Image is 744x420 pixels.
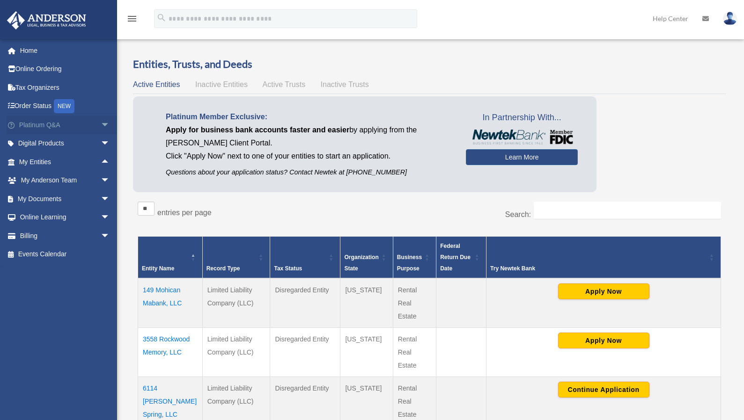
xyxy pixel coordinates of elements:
[7,208,124,227] a: Online Learningarrow_drop_down
[397,254,422,272] span: Business Purpose
[126,16,138,24] a: menu
[723,12,737,25] img: User Pic
[7,171,124,190] a: My Anderson Teamarrow_drop_down
[101,189,119,209] span: arrow_drop_down
[166,123,452,150] p: by applying from the [PERSON_NAME] Client Portal.
[7,60,124,79] a: Online Ordering
[7,245,124,264] a: Events Calendar
[7,78,124,97] a: Tax Organizers
[101,226,119,246] span: arrow_drop_down
[101,116,119,135] span: arrow_drop_down
[138,278,203,328] td: 149 Mohican Mabank, LLC
[7,134,124,153] a: Digital Productsarrow_drop_down
[558,333,649,348] button: Apply Now
[195,80,248,88] span: Inactive Entities
[7,116,124,134] a: Platinum Q&Aarrow_drop_down
[133,80,180,88] span: Active Entities
[101,134,119,153] span: arrow_drop_down
[101,152,119,172] span: arrow_drop_up
[466,110,578,125] span: In Partnership With...
[156,13,167,23] i: search
[7,189,124,208] a: My Documentsarrow_drop_down
[274,265,302,272] span: Tax Status
[393,236,436,278] th: Business Purpose: Activate to sort
[166,126,349,134] span: Apply for business bank accounts faster and easier
[126,13,138,24] i: menu
[393,278,436,328] td: Rental Real Estate
[101,171,119,190] span: arrow_drop_down
[54,99,74,113] div: NEW
[138,236,203,278] th: Entity Name: Activate to invert sorting
[166,110,452,123] p: Platinum Member Exclusive:
[558,283,649,299] button: Apply Now
[166,167,452,178] p: Questions about your application status? Contact Newtek at [PHONE_NUMBER]
[157,209,212,217] label: entries per page
[202,236,270,278] th: Record Type: Activate to sort
[133,57,726,72] h3: Entities, Trusts, and Deeds
[471,130,573,145] img: NewtekBankLogoSM.png
[486,236,721,278] th: Try Newtek Bank : Activate to sort
[101,208,119,227] span: arrow_drop_down
[202,327,270,377] td: Limited Liability Company (LLC)
[340,236,393,278] th: Organization State: Activate to sort
[340,327,393,377] td: [US_STATE]
[206,265,240,272] span: Record Type
[505,210,531,218] label: Search:
[340,278,393,328] td: [US_STATE]
[270,236,340,278] th: Tax Status: Activate to sort
[490,263,707,274] div: Try Newtek Bank
[7,97,124,116] a: Order StatusNEW
[142,265,174,272] span: Entity Name
[393,327,436,377] td: Rental Real Estate
[344,254,378,272] span: Organization State
[321,80,369,88] span: Inactive Trusts
[7,152,119,171] a: My Entitiesarrow_drop_up
[202,278,270,328] td: Limited Liability Company (LLC)
[138,327,203,377] td: 3558 Rockwood Memory, LLC
[4,11,89,29] img: Anderson Advisors Platinum Portal
[436,236,486,278] th: Federal Return Due Date: Activate to sort
[270,278,340,328] td: Disregarded Entity
[7,41,124,60] a: Home
[440,243,471,272] span: Federal Return Due Date
[558,382,649,398] button: Continue Application
[466,149,578,165] a: Learn More
[7,226,124,245] a: Billingarrow_drop_down
[270,327,340,377] td: Disregarded Entity
[263,80,306,88] span: Active Trusts
[166,150,452,163] p: Click "Apply Now" next to one of your entities to start an application.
